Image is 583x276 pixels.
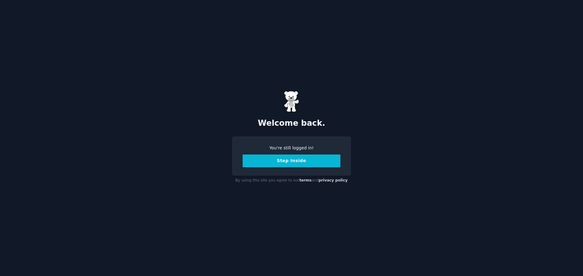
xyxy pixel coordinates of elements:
button: Step Inside [243,155,340,167]
div: You're still logged in! [243,145,340,151]
img: Gummy Bear [284,91,299,112]
h2: Welcome back. [232,118,351,128]
div: By using this site you agree to our and [232,176,351,185]
a: Step Inside [243,158,340,163]
a: privacy policy [319,178,348,182]
a: terms [299,178,312,182]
